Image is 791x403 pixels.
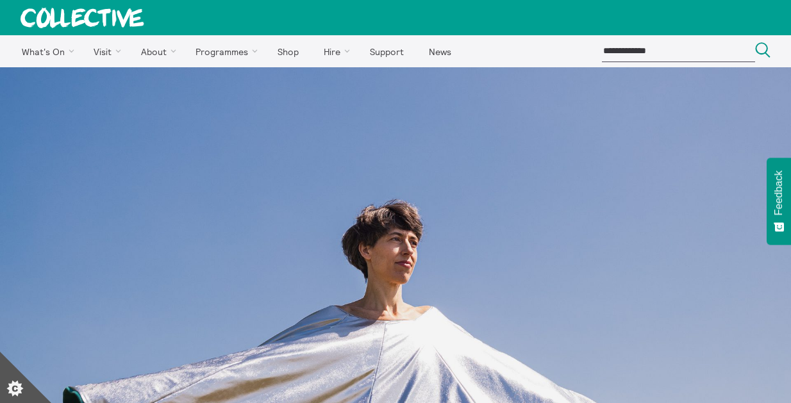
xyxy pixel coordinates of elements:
[129,35,182,67] a: About
[266,35,310,67] a: Shop
[83,35,128,67] a: Visit
[773,170,785,215] span: Feedback
[185,35,264,67] a: Programmes
[767,158,791,245] button: Feedback - Show survey
[417,35,462,67] a: News
[358,35,415,67] a: Support
[313,35,356,67] a: Hire
[10,35,80,67] a: What's On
